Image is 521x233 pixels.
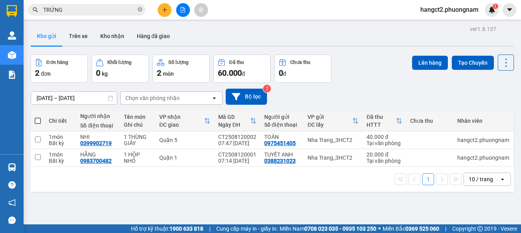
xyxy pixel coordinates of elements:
span: 0 [96,68,100,78]
div: hangct2.phuongnam [457,137,509,143]
div: Tên món [124,114,152,120]
div: 10 / trang [469,175,493,183]
button: Bộ lọc [226,89,267,105]
img: solution-icon [8,71,16,79]
div: HẰNG [80,151,116,158]
div: Mã GD [218,114,250,120]
svg: open [499,176,506,182]
div: HTTT [366,122,396,128]
div: Đã thu [229,60,244,65]
div: Bất kỳ [49,158,72,164]
span: món [163,71,174,77]
img: warehouse-icon [8,163,16,171]
div: Đơn hàng [46,60,68,65]
div: Ngày ĐH [218,122,250,128]
span: Cung cấp máy in - giấy in: [216,224,278,233]
div: VP gửi [307,114,352,120]
div: Quận 1 [159,155,210,161]
button: aim [194,3,208,17]
img: icon-new-feature [488,6,495,13]
div: 0399902719 [80,140,112,146]
span: file-add [180,7,186,13]
span: Miền Bắc [383,224,439,233]
button: file-add [176,3,190,17]
div: Chưa thu [290,60,310,65]
button: Trên xe [63,27,94,46]
strong: 0708 023 035 - 0935 103 250 [304,226,376,232]
span: notification [8,199,16,206]
button: Kho nhận [94,27,131,46]
div: Người gửi [264,114,300,120]
span: ⚪️ [378,227,381,230]
span: đ [242,71,245,77]
sup: 2 [263,85,271,93]
button: plus [158,3,171,17]
div: Khối lượng [107,60,131,65]
span: đ [283,71,286,77]
span: copyright [477,226,483,231]
sup: 1 [493,4,498,9]
th: Toggle SortBy [155,111,214,131]
span: | [209,224,210,233]
span: 1 [494,4,497,9]
span: search [33,7,38,13]
button: Tạo Chuyến [452,56,494,70]
div: 07:14 [DATE] [218,158,256,164]
button: Số lượng2món [153,55,210,83]
div: Chi tiết [49,118,72,124]
span: message [8,217,16,224]
span: caret-down [506,6,513,13]
button: Khối lượng0kg [92,55,149,83]
div: TUYẾT ANH [264,151,300,158]
span: 2 [35,68,39,78]
div: Tại văn phòng [366,158,402,164]
span: close-circle [138,7,142,12]
div: hangct2.phuongnam [457,155,509,161]
img: logo-vxr [7,5,17,17]
div: CT2508120001 [218,151,256,158]
span: kg [102,71,108,77]
div: Nhân viên [457,118,509,124]
div: NHI [80,134,116,140]
th: Toggle SortBy [304,111,363,131]
input: Select a date range. [31,92,117,104]
div: VP nhận [159,114,204,120]
span: question-circle [8,181,16,189]
button: Đã thu60.000đ [214,55,271,83]
span: close-circle [138,6,142,14]
div: Nha Trang_3HCT2 [307,155,359,161]
div: Ghi chú [124,122,152,128]
button: Lên hàng [412,56,448,70]
input: Tìm tên, số ĐT hoặc mã đơn [43,5,136,14]
div: 0983700482 [80,158,112,164]
strong: 1900 633 818 [169,226,203,232]
div: TOÀN [264,134,300,140]
div: Số điện thoại [80,122,116,129]
div: Đã thu [366,114,396,120]
div: 1 món [49,134,72,140]
img: warehouse-icon [8,51,16,59]
strong: 0369 525 060 [405,226,439,232]
span: Miền Nam [280,224,376,233]
div: 1 món [49,151,72,158]
div: Nha Trang_3HCT2 [307,137,359,143]
button: Chưa thu0đ [274,55,331,83]
div: Bất kỳ [49,140,72,146]
span: 0 [279,68,283,78]
button: Hàng đã giao [131,27,176,46]
div: Chưa thu [410,118,449,124]
div: 1 HỘP NHỎ [124,151,152,164]
svg: open [211,95,217,101]
button: caret-down [503,3,516,17]
div: Tại văn phòng [366,140,402,146]
div: 20.000 đ [366,151,402,158]
div: Quận 5 [159,137,210,143]
div: ĐC giao [159,122,204,128]
div: 07:47 [DATE] [218,140,256,146]
div: 1 THÙNG GIẤY [124,134,152,146]
button: 1 [422,173,434,185]
div: Người nhận [80,113,116,119]
span: hangct2.phuongnam [414,5,485,15]
span: aim [198,7,204,13]
th: Toggle SortBy [214,111,260,131]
